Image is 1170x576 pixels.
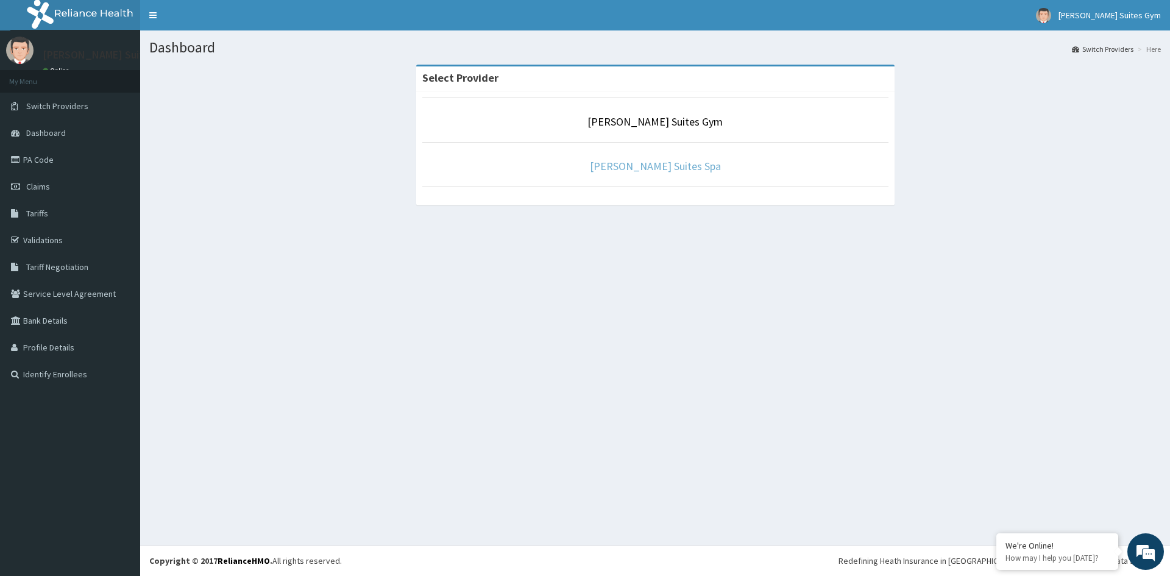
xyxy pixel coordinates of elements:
[26,208,48,219] span: Tariffs
[1135,44,1161,54] li: Here
[140,545,1170,576] footer: All rights reserved.
[43,49,178,60] p: [PERSON_NAME] Suites Gym
[26,181,50,192] span: Claims
[26,101,88,112] span: Switch Providers
[1036,8,1051,23] img: User Image
[218,555,270,566] a: RelianceHMO
[26,261,88,272] span: Tariff Negotiation
[1058,10,1161,21] span: [PERSON_NAME] Suites Gym
[1005,540,1109,551] div: We're Online!
[587,115,723,129] a: [PERSON_NAME] Suites Gym
[26,127,66,138] span: Dashboard
[422,71,498,85] strong: Select Provider
[149,555,272,566] strong: Copyright © 2017 .
[149,40,1161,55] h1: Dashboard
[6,37,34,64] img: User Image
[1072,44,1133,54] a: Switch Providers
[43,66,72,75] a: Online
[1005,553,1109,563] p: How may I help you today?
[590,159,721,173] a: [PERSON_NAME] Suites Spa
[838,555,1161,567] div: Redefining Heath Insurance in [GEOGRAPHIC_DATA] using Telemedicine and Data Science!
